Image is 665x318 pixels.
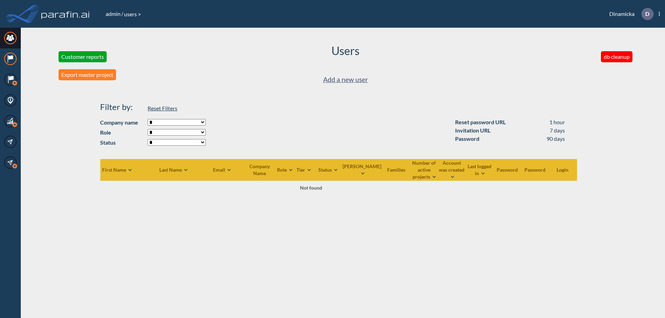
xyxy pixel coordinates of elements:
[331,44,360,57] h2: Users
[100,118,144,127] strong: Company name
[100,159,159,181] th: First Name
[277,159,294,181] th: Role
[455,126,490,135] div: Invitation URL
[383,159,411,181] th: Families
[40,7,91,21] img: logo
[148,105,177,111] span: Reset Filters
[411,159,438,181] th: Number of active projects
[455,135,479,143] div: Password
[438,159,466,181] th: Account was created
[601,51,632,62] button: db cleanup
[294,159,314,181] th: Tier
[159,159,201,181] th: Last Name
[550,126,565,135] div: 7 days
[645,11,649,17] p: D
[100,138,144,147] strong: Status
[123,11,142,17] span: users >
[522,159,549,181] th: Password
[455,118,506,126] div: Reset password URL
[314,159,342,181] th: Status
[59,51,107,62] button: Customer reports
[466,159,494,181] th: Last logged in
[59,69,116,80] button: Export master project
[100,128,144,137] strong: Role
[105,10,123,18] li: /
[547,135,565,143] div: 90 days
[105,10,121,17] a: admin
[494,159,522,181] th: Password
[201,159,244,181] th: Email
[599,8,660,20] div: Dinamicka
[323,74,368,85] a: Add a new user
[100,181,522,194] td: Not found
[549,118,565,126] div: 1 hour
[244,159,277,181] th: Company Name
[549,159,577,181] th: Login
[100,102,144,112] h4: Filter by:
[342,159,383,181] th: [PERSON_NAME]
